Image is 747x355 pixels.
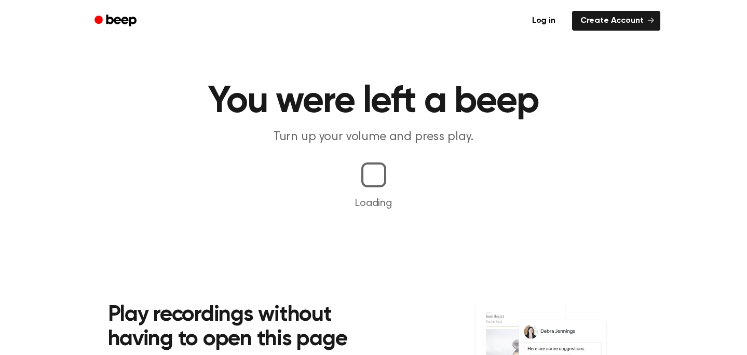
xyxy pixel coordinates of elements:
[108,83,640,120] h1: You were left a beep
[174,129,573,146] p: Turn up your volume and press play.
[108,303,388,352] h2: Play recordings without having to open this page
[522,9,566,33] a: Log in
[12,196,735,211] p: Loading
[572,11,660,31] a: Create Account
[87,11,146,31] a: Beep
